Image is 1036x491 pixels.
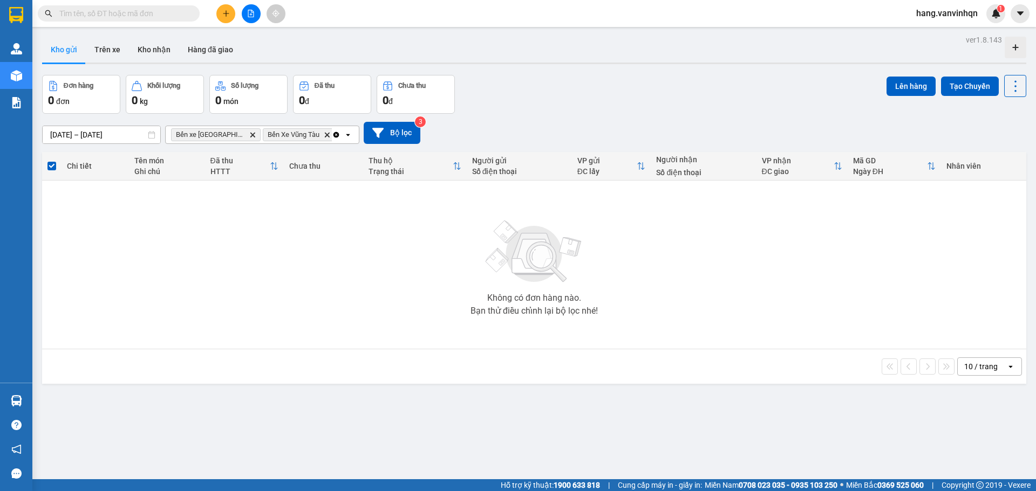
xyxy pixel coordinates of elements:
span: món [223,97,238,106]
span: Hỗ trợ kỹ thuật: [501,479,600,491]
div: ver 1.8.143 [966,34,1002,46]
div: Mã GD [853,156,927,165]
div: Số lượng [231,82,258,89]
div: Chi tiết [67,162,123,170]
strong: 0708 023 035 - 0935 103 250 [739,481,837,489]
span: caret-down [1015,9,1025,18]
div: Người nhận [656,155,751,164]
button: Kho gửi [42,37,86,63]
th: Toggle SortBy [205,152,284,181]
strong: 1900 633 818 [554,481,600,489]
div: ĐC lấy [577,167,637,176]
div: Bạn thử điều chỉnh lại bộ lọc nhé! [471,307,598,315]
span: Cung cấp máy in - giấy in: [618,479,702,491]
span: notification [11,444,22,454]
span: copyright [976,481,984,489]
span: 0 [299,94,305,107]
span: đ [305,97,309,106]
img: warehouse-icon [11,43,22,54]
span: question-circle [11,420,22,430]
img: logo-vxr [9,7,23,23]
span: đ [388,97,393,106]
button: Đơn hàng0đơn [42,75,120,114]
input: Tìm tên, số ĐT hoặc mã đơn [59,8,187,19]
div: Số điện thoại [472,167,567,176]
button: Số lượng0món [209,75,288,114]
div: Ngày ĐH [853,167,927,176]
img: warehouse-icon [11,395,22,406]
span: kg [140,97,148,106]
span: 0 [48,94,54,107]
sup: 1 [997,5,1005,12]
button: Trên xe [86,37,129,63]
img: solution-icon [11,97,22,108]
div: Không có đơn hàng nào. [487,294,581,302]
strong: 0369 525 060 [877,481,924,489]
span: Miền Nam [705,479,837,491]
span: file-add [247,10,255,17]
div: Nhân viên [946,162,1021,170]
span: ⚪️ [840,483,843,487]
button: Tạo Chuyến [941,77,999,96]
button: Khối lượng0kg [126,75,204,114]
span: message [11,468,22,479]
div: Thu hộ [369,156,453,165]
svg: Delete [249,132,256,138]
div: Tạo kho hàng mới [1005,37,1026,58]
th: Toggle SortBy [848,152,941,181]
span: Miền Bắc [846,479,924,491]
div: Tên món [134,156,200,165]
img: warehouse-icon [11,70,22,81]
img: icon-new-feature [991,9,1001,18]
button: Hàng đã giao [179,37,242,63]
div: VP nhận [762,156,834,165]
div: Ghi chú [134,167,200,176]
button: plus [216,4,235,23]
div: 10 / trang [964,361,998,372]
span: | [608,479,610,491]
span: Bến Xe Vũng Tàu , close by backspace [263,128,335,141]
div: Chưa thu [398,82,426,89]
div: Đã thu [315,82,335,89]
span: plus [222,10,230,17]
th: Toggle SortBy [363,152,467,181]
span: 0 [132,94,138,107]
span: 0 [215,94,221,107]
button: Lên hàng [887,77,936,96]
div: Chưa thu [289,162,358,170]
div: Số điện thoại [656,168,751,177]
svg: open [1006,362,1015,371]
button: Bộ lọc [364,122,420,144]
div: ĐC giao [762,167,834,176]
span: đơn [56,97,70,106]
button: caret-down [1011,4,1030,23]
svg: Delete [324,132,330,138]
span: Bến xe Quảng Ngãi, close by backspace [171,128,261,141]
div: HTTT [210,167,270,176]
input: Select a date range. [43,126,160,143]
span: 0 [383,94,388,107]
svg: open [344,130,352,139]
img: svg+xml;base64,PHN2ZyBjbGFzcz0ibGlzdC1wbHVnX19zdmciIHhtbG5zPSJodHRwOi8vd3d3LnczLm9yZy8yMDAwL3N2Zy... [480,214,588,289]
sup: 3 [415,116,426,127]
span: aim [272,10,280,17]
th: Toggle SortBy [572,152,651,181]
span: Bến xe Quảng Ngãi [176,130,245,139]
button: Chưa thu0đ [377,75,455,114]
span: | [932,479,933,491]
span: hang.vanvinhqn [908,6,986,20]
div: VP gửi [577,156,637,165]
div: Người gửi [472,156,567,165]
span: Bến Xe Vũng Tàu [268,130,319,139]
div: Khối lượng [147,82,180,89]
svg: Clear all [332,130,340,139]
th: Toggle SortBy [756,152,848,181]
div: Trạng thái [369,167,453,176]
span: search [45,10,52,17]
button: Kho nhận [129,37,179,63]
span: 1 [999,5,1003,12]
button: Đã thu0đ [293,75,371,114]
button: file-add [242,4,261,23]
button: aim [267,4,285,23]
div: Đơn hàng [64,82,93,89]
